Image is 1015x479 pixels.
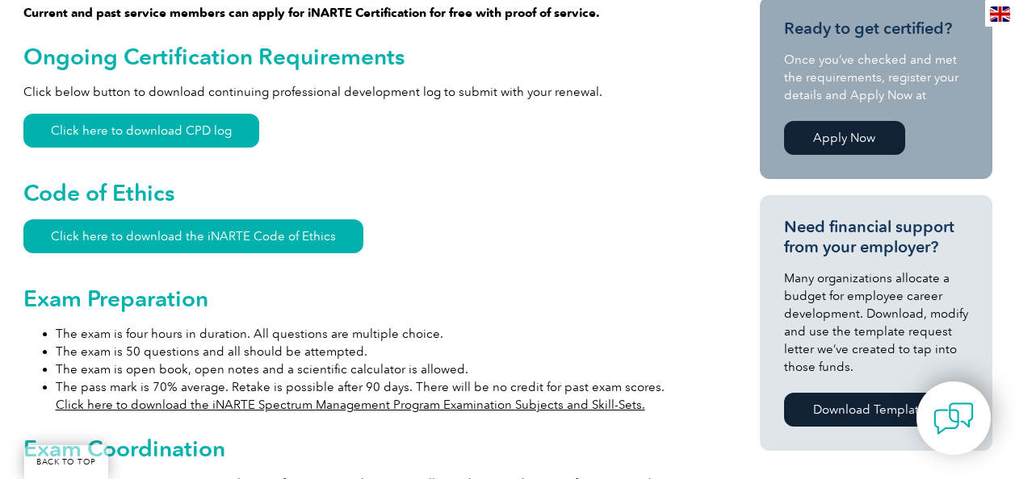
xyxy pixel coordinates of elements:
h3: Need financial support from your employer? [784,217,968,257]
p: Once you’ve checked and met the requirements, register your details and Apply Now at [784,51,968,104]
li: The exam is open book, open notes and a scientific calculator is allowed. [56,360,702,378]
img: contact-chat.png [933,398,974,439]
a: Click here to download the iNARTE Spectrum Management Program Examination Subjects and Skill-Sets. [56,398,645,412]
img: en [990,6,1010,22]
a: Click here to download CPD log [23,114,259,148]
a: Click here to download the iNARTE Code of Ethics [23,219,363,253]
a: BACK TO TOP [24,445,108,479]
h3: Ready to get certified? [784,19,968,39]
li: The exam is four hours in duration. All questions are multiple choice. [56,325,702,343]
p: Click below button to download continuing professional development log to submit with your renewal. [23,83,702,101]
h2: Exam Coordination [23,435,702,461]
a: Download Template [784,393,956,427]
strong: Current and past service members can apply for iNARTE Certification for free with proof of service. [23,6,600,20]
h2: Code of Ethics [23,180,702,206]
p: Many organizations allocate a budget for employee career development. Download, modify and use th... [784,269,968,376]
a: Apply Now [784,121,905,155]
h2: Ongoing Certification Requirements [23,44,702,69]
li: The pass mark is 70% average. Retake is possible after 90 days. There will be no credit for past ... [56,378,702,414]
h2: Exam Preparation [23,285,702,311]
li: The exam is 50 questions and all should be attempted. [56,343,702,360]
